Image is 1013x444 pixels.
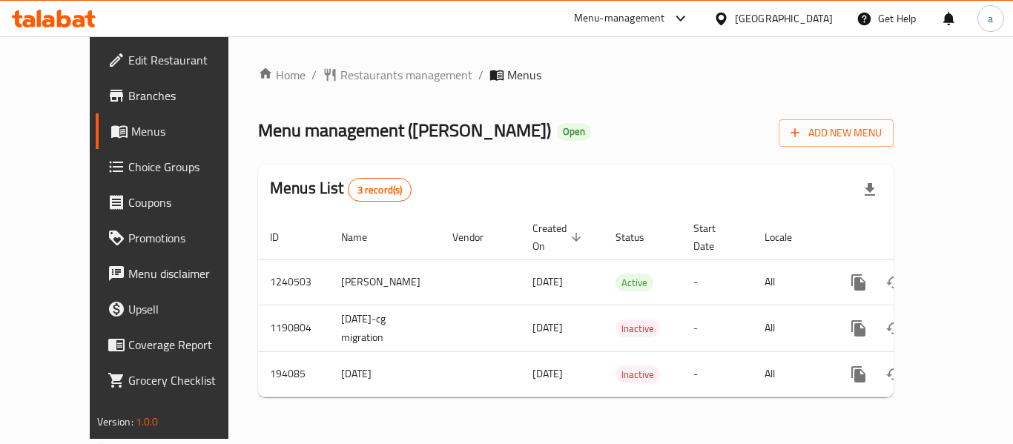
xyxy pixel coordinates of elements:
span: Coverage Report [128,336,247,354]
td: 1240503 [258,259,329,305]
nav: breadcrumb [258,66,894,84]
span: Active [616,274,653,291]
span: Inactive [616,320,660,337]
a: Restaurants management [323,66,472,84]
span: [DATE] [532,318,563,337]
td: - [682,305,753,351]
span: Edit Restaurant [128,51,247,69]
td: All [753,259,829,305]
span: [DATE] [532,364,563,383]
button: Change Status [877,265,912,300]
span: Name [341,228,386,246]
span: Start Date [693,219,735,255]
span: Promotions [128,229,247,247]
button: Change Status [877,311,912,346]
div: Total records count [348,178,412,202]
span: Grocery Checklist [128,371,247,389]
a: Branches [96,78,259,113]
button: Change Status [877,357,912,392]
span: Status [616,228,664,246]
button: more [841,265,877,300]
button: more [841,311,877,346]
button: Add New Menu [779,119,894,147]
td: - [682,351,753,397]
a: Grocery Checklist [96,362,259,398]
span: Created On [532,219,586,255]
span: Locale [765,228,811,246]
span: Menus [507,66,541,84]
span: Menu disclaimer [128,265,247,282]
li: / [311,66,317,84]
td: All [753,351,829,397]
a: Coupons [96,185,259,220]
a: Menus [96,113,259,149]
span: [DATE] [532,272,563,291]
li: / [478,66,484,84]
span: Upsell [128,300,247,318]
span: Vendor [452,228,503,246]
span: Restaurants management [340,66,472,84]
span: Add New Menu [791,124,882,142]
span: Coupons [128,193,247,211]
div: Menu-management [574,10,665,27]
div: Open [557,123,591,141]
div: Export file [852,172,888,208]
span: ID [270,228,298,246]
th: Actions [829,215,995,260]
td: [DATE]-cg migration [329,305,440,351]
button: more [841,357,877,392]
div: [GEOGRAPHIC_DATA] [735,10,833,27]
a: Edit Restaurant [96,42,259,78]
td: [DATE] [329,351,440,397]
a: Promotions [96,220,259,256]
span: Menus [131,122,247,140]
td: All [753,305,829,351]
span: Choice Groups [128,158,247,176]
td: 194085 [258,351,329,397]
span: Branches [128,87,247,105]
td: 1190804 [258,305,329,351]
a: Upsell [96,291,259,327]
td: [PERSON_NAME] [329,259,440,305]
td: - [682,259,753,305]
a: Coverage Report [96,327,259,362]
table: enhanced table [258,215,995,397]
a: Home [258,66,306,84]
span: Open [557,125,591,138]
span: a [988,10,993,27]
span: Version: [97,412,133,431]
span: Menu management ( [PERSON_NAME] ) [258,113,551,147]
a: Choice Groups [96,149,259,185]
a: Menu disclaimer [96,256,259,291]
h2: Menus List [270,177,412,202]
span: Inactive [616,366,660,383]
span: 3 record(s) [349,183,412,197]
span: 1.0.0 [136,412,159,431]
